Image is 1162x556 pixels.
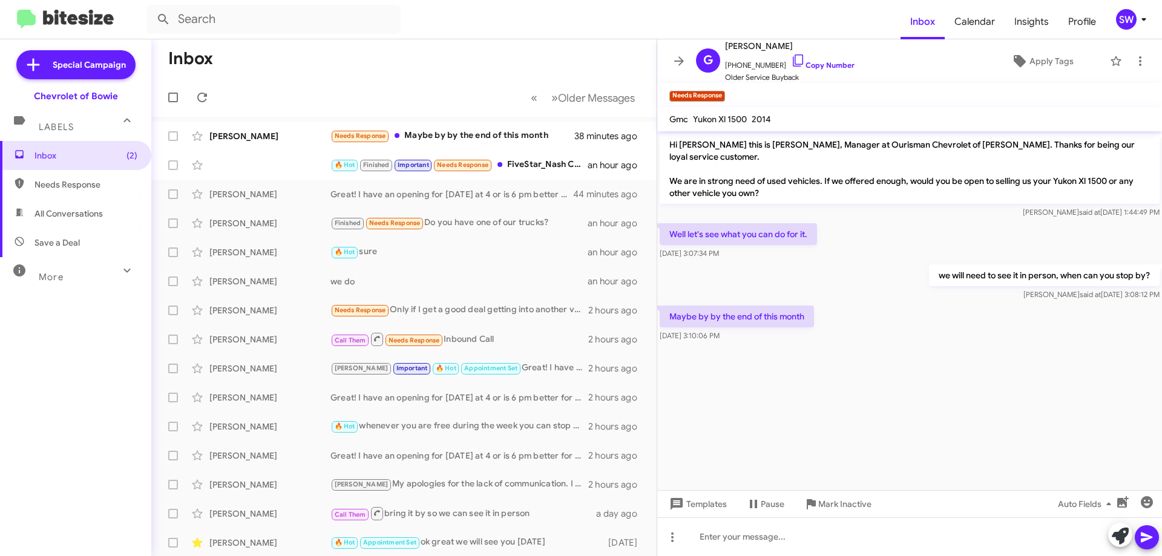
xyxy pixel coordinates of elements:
span: [PERSON_NAME] [DATE] 3:08:12 PM [1023,290,1160,299]
a: Inbox [901,4,945,39]
div: 2 hours ago [588,450,647,462]
div: [PERSON_NAME] [209,362,330,374]
span: 🔥 Hot [335,422,355,430]
p: we will need to see it in person, when can you stop by? [929,264,1160,286]
div: a day ago [596,508,647,520]
span: [PERSON_NAME] [335,480,389,488]
span: Important [396,364,428,372]
div: FiveStar_Nash Crn [DATE] $3.8 +4.5 Crn [DATE] $3.8 +4.5 Bns [DATE] $9.37 +1.0 Bns [DATE] $9.37 +1.0 [330,158,588,172]
span: 🔥 Hot [436,364,456,372]
span: Yukon Xl 1500 [693,114,747,125]
button: Auto Fields [1048,493,1126,515]
div: Great! I have an opening for [DATE] at 4 or is 6 pm better for you? [330,391,588,404]
span: [PERSON_NAME] [725,39,855,53]
div: 2 hours ago [588,304,647,316]
div: bring it by so we can see it in person [330,506,596,521]
span: Gmc [669,114,688,125]
div: whenever you are free during the week you can stop by. [DATE]? [330,419,588,433]
span: Inbox [34,149,137,162]
button: Mark Inactive [794,493,881,515]
span: Auto Fields [1058,493,1116,515]
span: [PERSON_NAME] [DATE] 1:44:49 PM [1023,208,1160,217]
button: Previous [524,85,545,110]
a: Copy Number [791,61,855,70]
div: [PERSON_NAME] [209,130,330,142]
div: Only if I get a good deal getting into another vehicle. [330,303,588,317]
div: [DATE] [602,537,647,549]
span: Pause [761,493,784,515]
span: Needs Response [335,132,386,140]
span: More [39,272,64,283]
div: Great! I have an opening for [DATE] at 4 or is 6 pm better for you? [330,450,588,462]
span: Special Campaign [53,59,126,71]
div: 2 hours ago [588,420,647,433]
div: Inbound Call [330,332,588,347]
span: Older Messages [558,91,635,105]
div: [PERSON_NAME] [209,537,330,549]
div: Chevrolet of Bowie [34,90,118,102]
span: G [703,51,713,70]
span: Important [398,161,429,169]
div: 2 hours ago [588,391,647,404]
span: 🔥 Hot [335,538,355,546]
span: Needs Response [335,306,386,314]
span: Mark Inactive [818,493,871,515]
div: [PERSON_NAME] [209,246,330,258]
div: sure [330,245,588,259]
div: My apologies for the lack of communication. I see a note where you were trying to get more of a d... [330,477,588,491]
p: Well let's see what you can do for it. [660,223,817,245]
span: Profile [1059,4,1106,39]
p: Maybe by by the end of this month [660,306,814,327]
span: Appointment Set [464,364,517,372]
span: » [551,90,558,105]
div: Great! I have an opening for [DATE] at 4 or is 6 pm better for you? [330,361,588,375]
span: [DATE] 3:07:34 PM [660,249,719,258]
small: Needs Response [669,91,725,102]
span: Needs Response [34,178,137,191]
span: All Conversations [34,208,103,220]
button: Templates [657,493,737,515]
button: SW [1106,9,1149,30]
span: [PHONE_NUMBER] [725,53,855,71]
span: Apply Tags [1029,50,1074,72]
div: 38 minutes ago [574,130,647,142]
span: said at [1079,208,1100,217]
div: an hour ago [588,275,647,287]
div: [PERSON_NAME] [209,391,330,404]
div: [PERSON_NAME] [209,450,330,462]
div: [PERSON_NAME] [209,217,330,229]
span: [DATE] 3:10:06 PM [660,331,720,340]
span: Templates [667,493,727,515]
span: 🔥 Hot [335,161,355,169]
div: Maybe by by the end of this month [330,129,574,143]
a: Insights [1005,4,1059,39]
div: [PERSON_NAME] [209,508,330,520]
p: Hi [PERSON_NAME] this is [PERSON_NAME], Manager at Ourisman Chevrolet of [PERSON_NAME]. Thanks fo... [660,134,1160,204]
div: 44 minutes ago [574,188,647,200]
span: Call Them [335,511,366,518]
span: [PERSON_NAME] [335,364,389,372]
div: [PERSON_NAME] [209,304,330,316]
a: Calendar [945,4,1005,39]
a: Special Campaign [16,50,136,79]
div: 2 hours ago [588,362,647,374]
div: Do you have one of our trucks? [330,216,588,230]
button: Pause [737,493,794,515]
nav: Page navigation example [524,85,642,110]
button: Apply Tags [980,50,1104,72]
span: said at [1080,290,1101,299]
span: Call Them [335,336,366,344]
div: [PERSON_NAME] [209,420,330,433]
span: (2) [126,149,137,162]
div: ok great we will see you [DATE] [330,535,602,549]
input: Search [146,5,401,34]
div: an hour ago [588,159,647,171]
button: Next [544,85,642,110]
div: 2 hours ago [588,479,647,491]
div: [PERSON_NAME] [209,333,330,345]
div: [PERSON_NAME] [209,479,330,491]
span: 🔥 Hot [335,248,355,256]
